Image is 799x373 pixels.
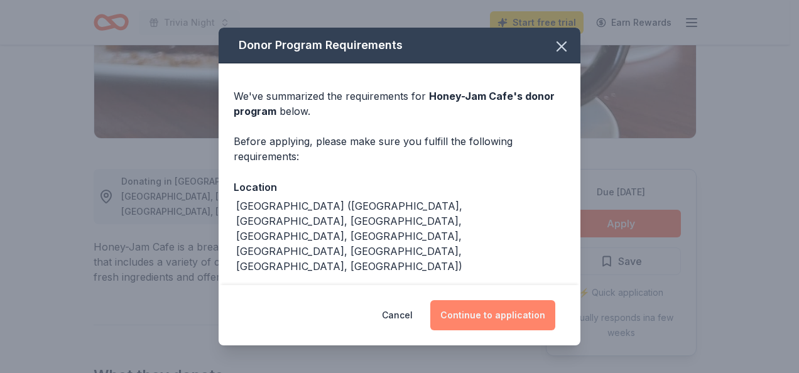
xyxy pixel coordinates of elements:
[236,198,565,274] div: [GEOGRAPHIC_DATA] ([GEOGRAPHIC_DATA], [GEOGRAPHIC_DATA], [GEOGRAPHIC_DATA], [GEOGRAPHIC_DATA], [G...
[234,134,565,164] div: Before applying, please make sure you fulfill the following requirements:
[234,179,565,195] div: Location
[234,89,565,119] div: We've summarized the requirements for below.
[430,300,555,330] button: Continue to application
[219,28,580,63] div: Donor Program Requirements
[382,300,413,330] button: Cancel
